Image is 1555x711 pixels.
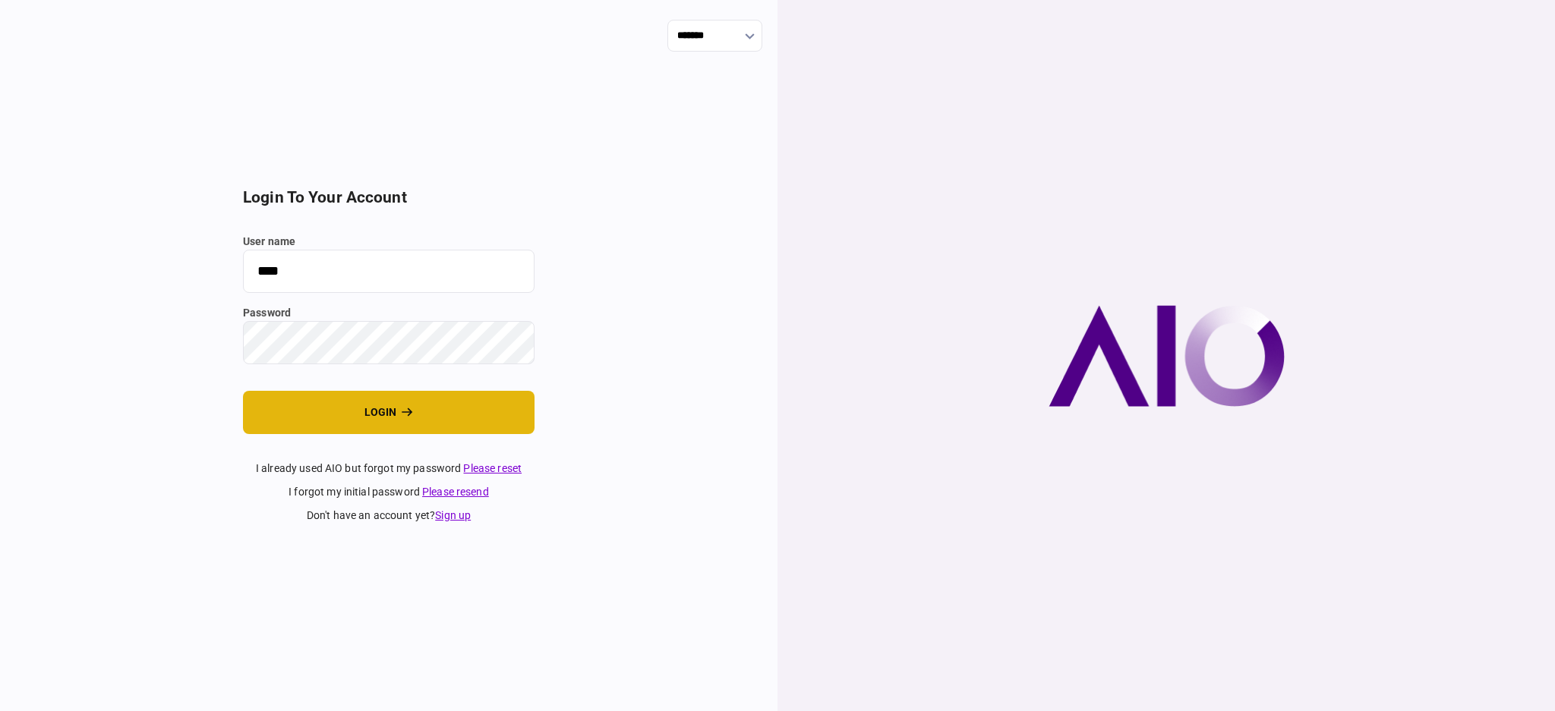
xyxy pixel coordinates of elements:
[463,462,522,474] a: Please reset
[243,484,535,500] div: I forgot my initial password
[1049,305,1285,407] img: AIO company logo
[243,391,535,434] button: login
[243,250,535,293] input: user name
[243,508,535,524] div: don't have an account yet ?
[243,188,535,207] h2: login to your account
[243,305,535,321] label: password
[243,461,535,477] div: I already used AIO but forgot my password
[243,321,535,364] input: password
[435,509,471,521] a: Sign up
[243,234,535,250] label: user name
[422,486,489,498] a: Please resend
[667,20,762,52] input: show language options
